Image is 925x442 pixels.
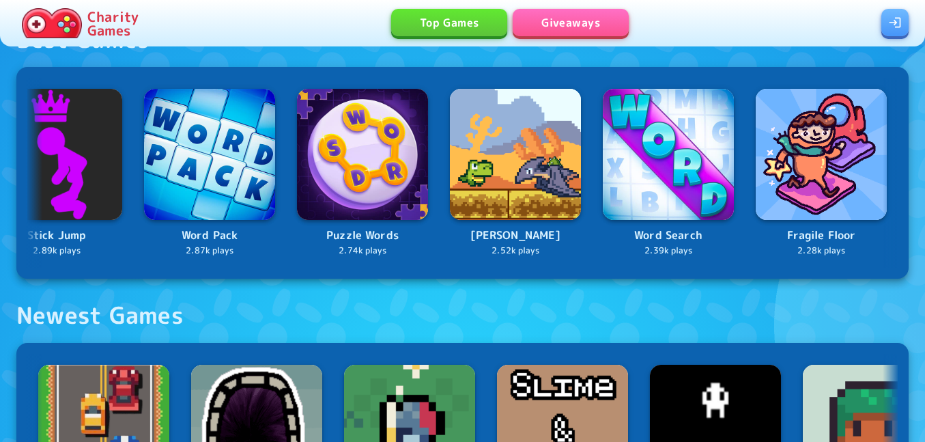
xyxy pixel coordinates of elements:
[87,10,139,37] p: Charity Games
[603,245,734,258] p: 2.39k plays
[297,89,428,258] a: LogoPuzzle Words2.74k plays
[603,89,734,220] img: Logo
[297,89,428,220] img: Logo
[297,245,428,258] p: 2.74k plays
[144,89,275,258] a: LogoWord Pack2.87k plays
[756,227,887,245] p: Fragile Floor
[297,227,428,245] p: Puzzle Words
[16,25,150,53] div: Best Games
[450,245,581,258] p: 2.52k plays
[391,9,507,36] a: Top Games
[450,89,581,220] img: Logo
[513,9,629,36] a: Giveaways
[450,227,581,245] p: [PERSON_NAME]
[756,245,887,258] p: 2.28k plays
[144,245,275,258] p: 2.87k plays
[16,5,144,41] a: Charity Games
[756,89,887,220] img: Logo
[22,8,82,38] img: Charity.Games
[756,89,887,258] a: LogoFragile Floor2.28k plays
[16,301,184,329] div: Newest Games
[450,89,581,258] a: Logo[PERSON_NAME]2.52k plays
[603,89,734,258] a: LogoWord Search2.39k plays
[603,227,734,245] p: Word Search
[144,89,275,220] img: Logo
[144,227,275,245] p: Word Pack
